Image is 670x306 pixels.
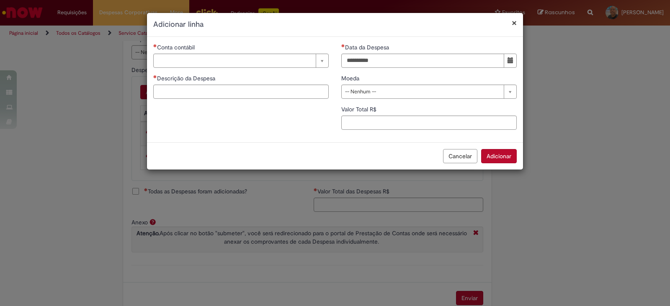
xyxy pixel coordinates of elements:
button: Cancelar [443,149,477,163]
span: Necessários - Conta contábil [157,44,196,51]
span: Valor Total R$ [341,105,378,113]
input: Valor Total R$ [341,116,517,130]
h2: Adicionar linha [153,19,517,30]
span: Necessários [153,44,157,47]
span: Descrição da Despesa [157,75,217,82]
button: Fechar modal [512,18,517,27]
span: Moeda [341,75,361,82]
a: Limpar campo Conta contábil [153,54,329,68]
input: Data da Despesa [341,54,504,68]
input: Descrição da Despesa [153,85,329,99]
span: Data da Despesa [345,44,391,51]
span: Necessários [153,75,157,78]
button: Adicionar [481,149,517,163]
button: Mostrar calendário para Data da Despesa [504,54,517,68]
span: Necessários [341,44,345,47]
span: -- Nenhum -- [345,85,500,98]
